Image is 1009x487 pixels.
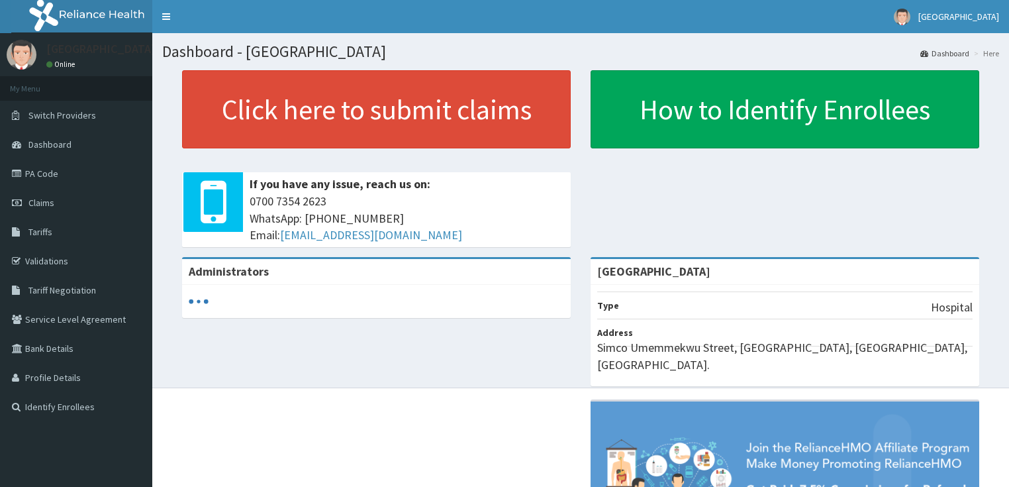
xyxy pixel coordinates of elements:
[189,264,269,279] b: Administrators
[931,299,973,316] p: Hospital
[971,48,999,59] li: Here
[28,138,72,150] span: Dashboard
[162,43,999,60] h1: Dashboard - [GEOGRAPHIC_DATA]
[920,48,969,59] a: Dashboard
[28,284,96,296] span: Tariff Negotiation
[591,70,979,148] a: How to Identify Enrollees
[28,197,54,209] span: Claims
[28,226,52,238] span: Tariffs
[250,176,430,191] b: If you have any issue, reach us on:
[597,299,619,311] b: Type
[597,339,973,373] p: Simco Umemmekwu Street, [GEOGRAPHIC_DATA], [GEOGRAPHIC_DATA], [GEOGRAPHIC_DATA].
[28,109,96,121] span: Switch Providers
[250,193,564,244] span: 0700 7354 2623 WhatsApp: [PHONE_NUMBER] Email:
[597,264,710,279] strong: [GEOGRAPHIC_DATA]
[918,11,999,23] span: [GEOGRAPHIC_DATA]
[894,9,910,25] img: User Image
[46,60,78,69] a: Online
[182,70,571,148] a: Click here to submit claims
[280,227,462,243] a: [EMAIL_ADDRESS][DOMAIN_NAME]
[189,292,209,311] svg: audio-loading
[597,327,633,339] b: Address
[7,40,36,70] img: User Image
[46,43,156,55] p: [GEOGRAPHIC_DATA]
